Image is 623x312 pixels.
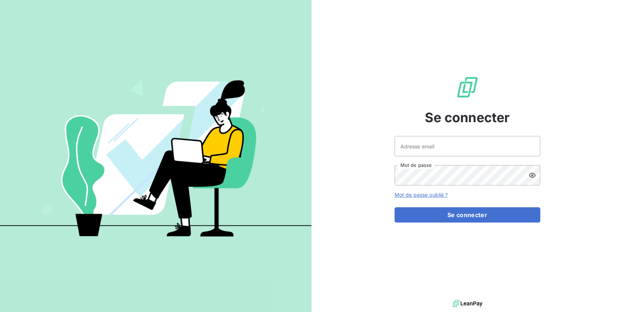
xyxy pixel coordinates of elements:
[395,136,540,156] input: placeholder
[425,108,510,127] span: Se connecter
[456,76,479,99] img: Logo LeanPay
[395,192,448,198] a: Mot de passe oublié ?
[395,207,540,223] button: Se connecter
[452,298,482,309] img: logo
